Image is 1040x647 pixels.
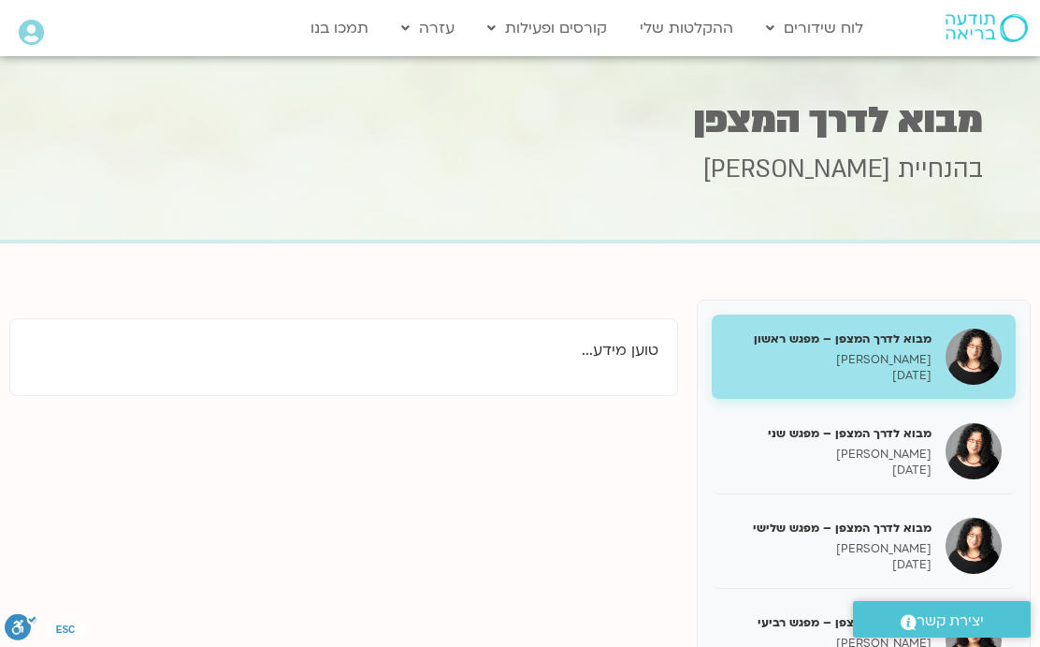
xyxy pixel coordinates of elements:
a: קורסים ופעילות [478,10,616,46]
img: תודעה בריאה [946,14,1028,42]
a: יצירת קשר [853,601,1031,638]
img: מבוא לדרך המצפן – מפגש ראשון [946,329,1002,385]
a: עזרה [392,10,464,46]
p: [DATE] [726,368,932,384]
p: [PERSON_NAME] [726,541,932,557]
p: טוען מידע... [29,338,658,363]
a: תמכו בנו [301,10,378,46]
p: [PERSON_NAME] [726,447,932,463]
img: מבוא לדרך המצפן – מפגש שלישי [946,518,1002,574]
h1: מבוא לדרך המצפן [57,102,983,139]
h5: מבוא לדרך המצפן – מפגש רביעי [726,614,932,631]
span: יצירת קשר [917,609,984,634]
img: מבוא לדרך המצפן – מפגש שני [946,423,1002,479]
a: ההקלטות שלי [630,10,743,46]
p: [DATE] [726,557,932,573]
a: לוח שידורים [757,10,873,46]
p: [PERSON_NAME] [726,352,932,368]
h5: מבוא לדרך המצפן – מפגש שני [726,425,932,442]
span: בהנחיית [898,153,983,186]
p: [DATE] [726,463,932,478]
h5: מבוא לדרך המצפן – מפגש שלישי [726,520,932,537]
h5: מבוא לדרך המצפן – מפגש ראשון [726,331,932,347]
